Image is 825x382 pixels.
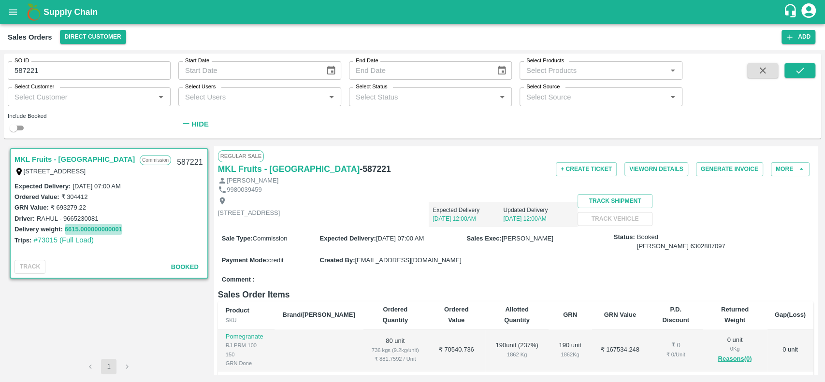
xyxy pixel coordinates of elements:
[637,242,725,251] div: [PERSON_NAME] 6302807097
[614,233,635,242] label: Status:
[522,64,664,77] input: Select Products
[662,306,689,324] b: P.D. Discount
[178,61,318,80] input: Start Date
[282,311,355,318] b: Brand/[PERSON_NAME]
[578,194,652,208] button: Track Shipment
[349,61,489,80] input: End Date
[771,162,810,176] button: More
[356,83,388,91] label: Select Status
[65,224,122,235] button: 6615.000000000001
[11,90,152,103] input: Select Customer
[696,162,763,176] button: Generate Invoice
[355,256,461,264] span: [EMAIL_ADDRESS][DOMAIN_NAME]
[140,155,171,165] p: Commission
[37,215,98,222] label: RAHUL - 9665230081
[526,83,560,91] label: Select Source
[360,162,391,176] h6: - 587221
[61,193,87,200] label: ₹ 304412
[81,359,136,374] nav: pagination navigation
[14,153,135,166] a: MKL Fruits - [GEOGRAPHIC_DATA]
[775,311,806,318] b: Gap(Loss)
[493,341,541,359] div: 190 unit ( 237 %)
[371,346,420,354] div: 736 kgs (9.2kg/unit)
[8,112,171,120] div: Include Booked
[656,341,695,350] div: ₹ 0
[376,235,424,242] span: [DATE] 07:00 AM
[604,311,636,318] b: GRN Value
[526,57,564,65] label: Select Products
[556,162,617,176] button: + Create Ticket
[492,61,511,80] button: Choose date
[227,176,278,185] p: [PERSON_NAME]
[522,90,664,103] input: Select Source
[8,61,171,80] input: Enter SO ID
[356,57,378,65] label: End Date
[496,91,508,103] button: Open
[101,359,116,374] button: page 1
[253,235,288,242] span: Commission
[656,350,695,359] div: ₹ 0 / Unit
[352,90,493,103] input: Select Status
[493,350,541,359] div: 1862 Kg
[782,30,815,44] button: Add
[637,233,725,251] span: Booked
[222,275,255,284] label: Comment :
[218,162,360,176] a: MKL Fruits - [GEOGRAPHIC_DATA]
[72,183,120,190] label: [DATE] 07:00 AM
[14,57,29,65] label: SO ID
[155,91,167,103] button: Open
[433,214,503,223] p: [DATE] 12:00AM
[226,359,267,368] div: GRN Done
[222,256,268,264] label: Payment Mode :
[178,116,211,132] button: Hide
[503,214,574,223] p: [DATE] 12:00AM
[181,90,322,103] input: Select Users
[563,311,577,318] b: GRN
[171,151,208,174] div: 587221
[624,162,688,176] button: ViewGRN Details
[467,235,502,242] label: Sales Exec :
[710,354,759,365] button: Reasons(0)
[371,354,420,363] div: ₹ 881.7592 / Unit
[666,91,679,103] button: Open
[503,206,574,214] p: Updated Delivery
[666,64,679,77] button: Open
[433,206,503,214] p: Expected Delivery
[800,2,817,22] div: account of current user
[556,341,583,359] div: 190 unit
[14,215,35,222] label: Driver:
[325,91,338,103] button: Open
[382,306,408,324] b: Ordered Quantity
[721,306,749,324] b: Returned Weight
[2,1,24,23] button: open drawer
[14,204,49,211] label: GRN Value:
[226,332,267,341] p: Pomegranate
[502,235,553,242] span: [PERSON_NAME]
[322,61,340,80] button: Choose date
[783,3,800,21] div: customer-support
[8,31,52,43] div: Sales Orders
[24,2,43,22] img: logo
[710,344,759,353] div: 0 Kg
[504,306,530,324] b: Allotted Quantity
[226,316,267,325] div: SKU
[319,235,376,242] label: Expected Delivery :
[268,256,284,264] span: credit
[428,329,485,371] td: ₹ 70540.736
[171,263,199,270] span: Booked
[14,83,54,91] label: Select Customer
[319,256,355,264] label: Created By :
[444,306,469,324] b: Ordered Value
[592,329,649,371] td: ₹ 167534.248
[218,209,280,218] p: [STREET_ADDRESS]
[60,30,126,44] button: Select DC
[185,83,216,91] label: Select Users
[218,288,813,301] h6: Sales Order Items
[43,7,98,17] b: Supply Chain
[218,150,264,162] span: Regular Sale
[33,236,94,244] a: #73015 (Full Load)
[222,235,253,242] label: Sale Type :
[14,183,71,190] label: Expected Delivery :
[363,329,428,371] td: 80 unit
